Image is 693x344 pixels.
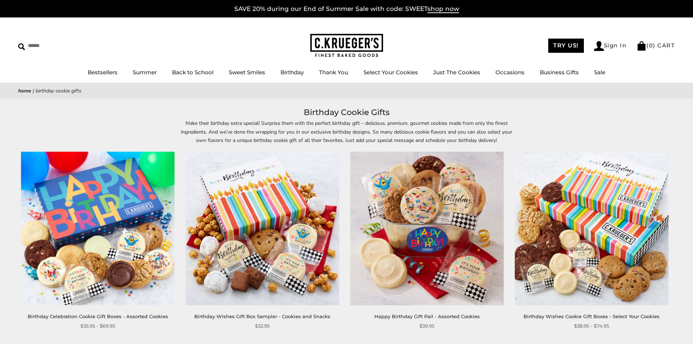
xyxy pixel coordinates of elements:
[427,5,459,13] span: shop now
[523,313,660,319] a: Birthday Wishes Cookie Gift Boxes - Select Your Cookies
[374,313,480,319] a: Happy Birthday Gift Pail - Assorted Cookies
[594,41,627,51] a: Sign In
[18,43,25,50] img: Search
[540,69,579,76] a: Business Gifts
[18,87,675,95] nav: breadcrumbs
[36,87,81,94] span: Birthday Cookie Gifts
[21,152,175,305] img: Birthday Celebration Cookie Gift Boxes - Assorted Cookies
[18,40,105,51] input: Search
[419,322,434,330] span: $39.95
[172,69,214,76] a: Back to School
[649,42,653,49] span: 0
[350,152,504,305] img: Happy Birthday Gift Pail - Assorted Cookies
[229,69,265,76] a: Sweet Smiles
[495,69,525,76] a: Occasions
[33,87,34,94] span: |
[515,152,668,305] img: Birthday Wishes Cookie Gift Boxes - Select Your Cookies
[637,42,675,49] a: (0) CART
[433,69,480,76] a: Just The Cookies
[574,322,609,330] span: $38.95 - $74.95
[80,322,115,330] span: $35.95 - $69.95
[548,39,584,53] a: TRY US!
[179,119,514,144] p: Make their birthday extra special! Surprise them with the perfect birthday gift – delicious, prem...
[280,69,304,76] a: Birthday
[234,5,459,13] a: SAVE 20% during our End of Summer Sale with code: SWEETshop now
[255,322,270,330] span: $32.95
[133,69,157,76] a: Summer
[363,69,418,76] a: Select Your Cookies
[319,69,348,76] a: Thank You
[186,152,339,305] img: Birthday Wishes Gift Box Sampler - Cookies and Snacks
[88,69,118,76] a: Bestsellers
[29,106,664,119] h1: Birthday Cookie Gifts
[637,41,646,51] img: Bag
[310,34,383,58] img: C.KRUEGER'S
[194,313,330,319] a: Birthday Wishes Gift Box Sampler - Cookies and Snacks
[28,313,168,319] a: Birthday Celebration Cookie Gift Boxes - Assorted Cookies
[18,87,31,94] a: Home
[594,69,605,76] a: Sale
[594,41,604,51] img: Account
